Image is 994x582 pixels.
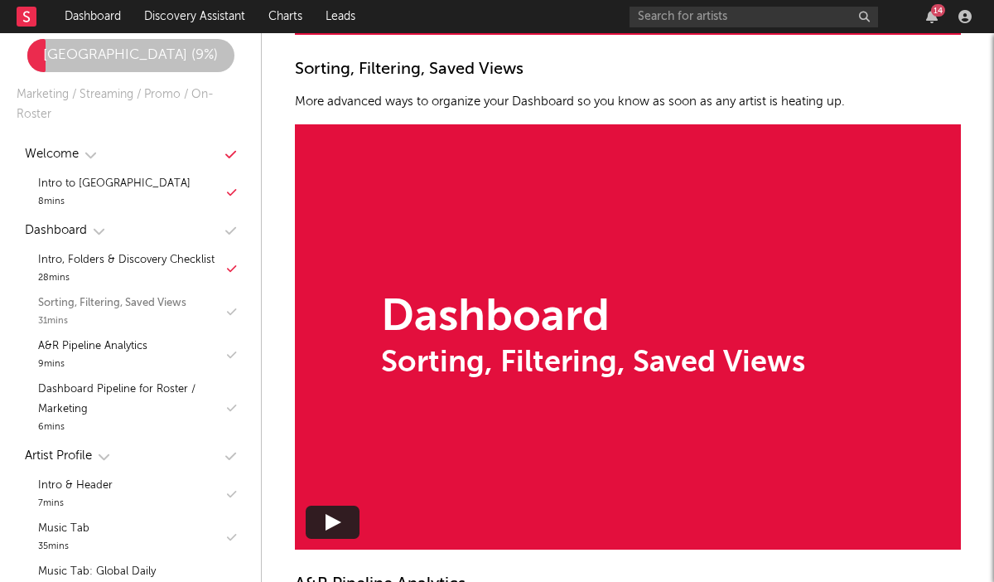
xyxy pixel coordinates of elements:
[381,348,805,378] div: Sorting, Filtering, Saved Views
[38,380,223,420] div: Dashboard Pipeline for Roster / Marketing
[38,476,113,496] div: Intro & Header
[38,174,191,194] div: Intro to [GEOGRAPHIC_DATA]
[25,446,92,466] div: Artist Profile
[38,356,147,373] div: 9 mins
[630,7,878,27] input: Search for artists
[381,295,805,340] div: Dashboard
[38,194,191,211] div: 8 mins
[38,337,147,356] div: A&R Pipeline Analytics
[38,313,186,330] div: 31 mins
[931,4,945,17] div: 14
[38,519,89,539] div: Music Tab
[295,60,961,80] div: Sorting, Filtering, Saved Views
[38,270,215,287] div: 28 mins
[38,293,186,313] div: Sorting, Filtering, Saved Views
[926,10,938,23] button: 14
[295,92,961,112] p: More advanced ways to organize your Dashboard so you know as soon as any artist is heating up.
[38,250,215,270] div: Intro, Folders & Discovery Checklist
[38,496,113,512] div: 7 mins
[17,85,244,124] div: Marketing / Streaming / Promo / On-Roster
[27,46,234,65] div: [GEOGRAPHIC_DATA] ( 9 %)
[38,420,223,436] div: 6 mins
[38,539,89,555] div: 35 mins
[25,144,79,164] div: Welcome
[25,221,87,240] div: Dashboard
